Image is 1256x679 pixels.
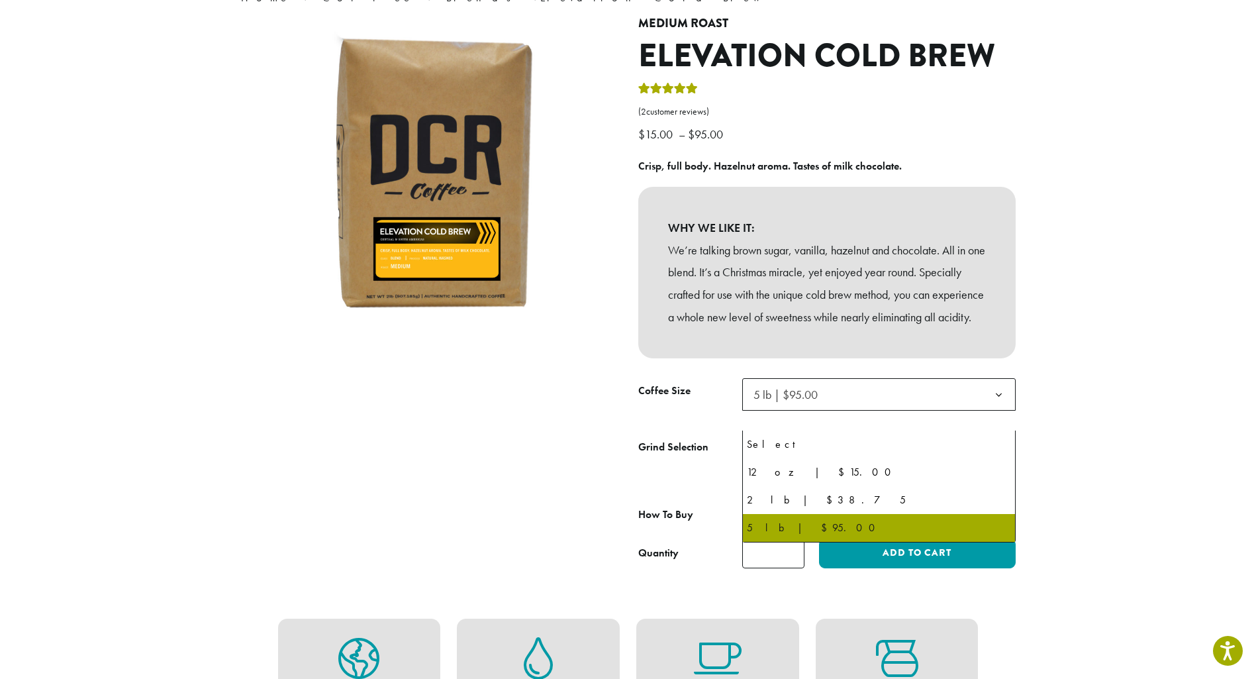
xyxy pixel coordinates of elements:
[747,462,1011,482] div: 12 oz | $15.00
[638,37,1016,76] h1: Elevation Cold Brew
[638,105,1016,119] a: (2customer reviews)
[742,378,1016,411] span: 5 lb | $95.00
[743,431,1015,458] li: Select
[748,382,831,407] span: 5 lb | $95.00
[747,490,1011,510] div: 2 lb | $38.75
[668,217,986,239] b: WHY WE LIKE IT:
[641,106,646,117] span: 2
[742,539,804,568] input: Product quantity
[753,387,818,402] span: 5 lb | $95.00
[638,17,1016,31] h4: Medium Roast
[638,81,698,101] div: Rated 5.00 out of 5
[819,539,1015,568] button: Add to cart
[638,545,679,561] div: Quantity
[638,127,645,142] span: $
[688,127,726,142] bdi: 95.00
[688,127,695,142] span: $
[679,127,685,142] span: –
[638,438,742,457] label: Grind Selection
[638,159,902,173] b: Crisp, full body. Hazelnut aroma. Tastes of milk chocolate.
[668,239,986,329] p: We’re talking brown sugar, vanilla, hazelnut and chocolate. All in one blend. It’s a Christmas mi...
[747,518,1011,538] div: 5 lb | $95.00
[638,382,742,401] label: Coffee Size
[638,127,676,142] bdi: 15.00
[638,507,693,521] span: How To Buy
